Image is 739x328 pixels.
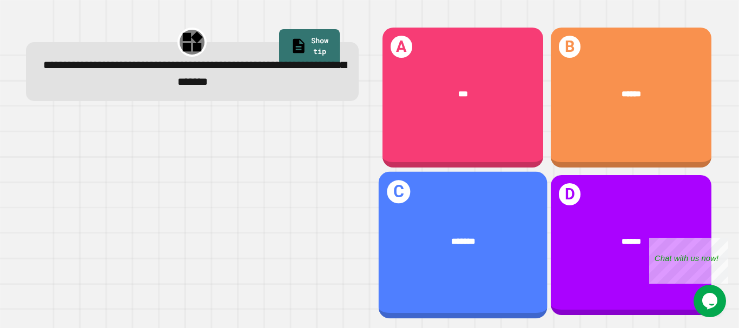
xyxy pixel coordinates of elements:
a: Show tip [279,29,340,65]
h1: C [387,180,410,203]
h1: D [559,183,581,205]
h1: A [391,36,413,58]
h1: B [559,36,581,58]
iframe: chat widget [649,238,728,284]
iframe: chat widget [694,285,728,317]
